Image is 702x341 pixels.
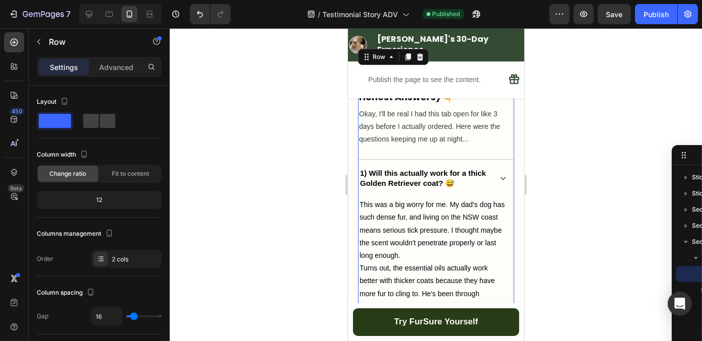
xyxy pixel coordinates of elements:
span: Testimonial Story ADV [323,9,398,20]
div: Open Intercom Messenger [668,292,692,316]
p: 7 [66,8,71,20]
p: Advanced [99,62,133,73]
div: Publish [644,9,669,20]
div: Columns management [37,227,115,241]
div: 2 cols [112,255,159,264]
input: Auto [92,307,122,325]
span: Published [433,10,460,19]
div: Beta [8,184,24,192]
div: Column width [37,148,90,162]
button: Publish [635,4,677,24]
div: Column spacing [37,286,97,300]
div: 12 [39,193,160,207]
span: Change ratio [50,169,87,178]
button: Save [598,4,631,24]
iframe: Design area [348,28,524,341]
button: 7 [4,4,75,24]
div: Undo/Redo [190,4,231,24]
div: Gap [37,312,48,321]
span: Save [606,10,623,19]
div: Order [37,254,53,263]
p: Settings [50,62,78,73]
div: 450 [10,107,24,115]
p: Row [49,36,134,48]
div: Layout [37,95,71,109]
span: Fit to content [112,169,149,178]
span: / [318,9,321,20]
